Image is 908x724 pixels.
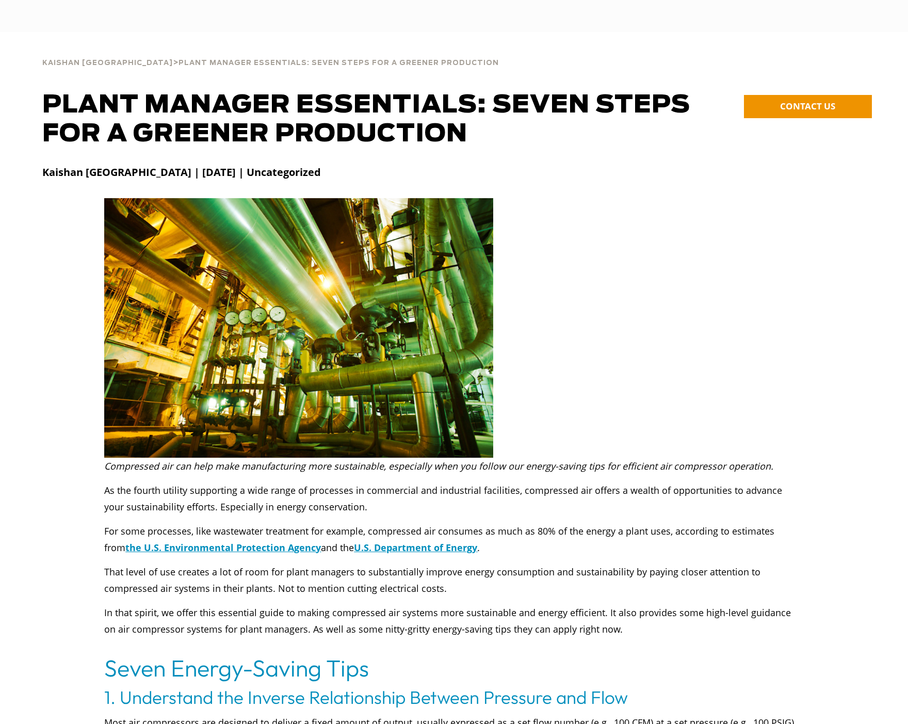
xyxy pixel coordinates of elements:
[354,541,477,554] a: U.S. Department of Energy
[125,541,321,554] a: the U.S. Environmental Protection Agency
[42,165,321,179] strong: Kaishan [GEOGRAPHIC_DATA] | [DATE] | Uncategorized
[104,523,803,556] p: For some processes, like wastewater treatment for example, compressed air consumes as much as 80%...
[780,100,835,112] span: CONTACT US
[104,683,803,712] h3: 1. Understand the Inverse Relationship Between Pressure and Flow
[42,47,499,71] div: >
[179,60,499,67] span: Plant Manager Essentials: Seven Steps for a Greener Production
[744,95,872,118] a: CONTACT US
[104,460,773,472] em: Compressed air can help make manufacturing more sustainable, especially when you follow our energ...
[104,654,803,683] h2: Seven Energy-Saving Tips
[42,58,173,67] a: Kaishan [GEOGRAPHIC_DATA]
[42,91,698,149] h1: Plant Manager Essentials: Seven Steps for a Greener Production
[104,482,803,515] p: As the fourth utility supporting a wide range of processes in commercial and industrial facilitie...
[104,198,493,458] img: image #1
[104,604,803,654] p: In that spirit, we offer this essential guide to making compressed air systems more sustainable a...
[179,58,499,67] a: Plant Manager Essentials: Seven Steps for a Greener Production
[104,564,803,597] p: That level of use creates a lot of room for plant managers to substantially improve energy consum...
[42,60,173,67] span: Kaishan [GEOGRAPHIC_DATA]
